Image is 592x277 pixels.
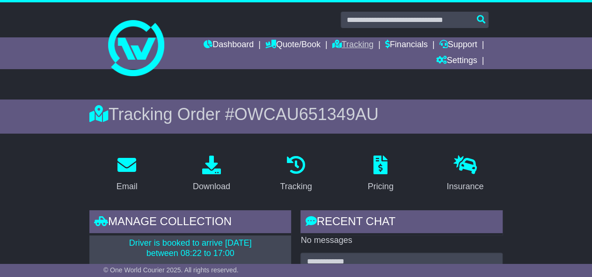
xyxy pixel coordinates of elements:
[193,180,230,193] div: Download
[362,152,400,196] a: Pricing
[300,210,503,235] div: RECENT CHAT
[332,37,373,53] a: Tracking
[234,105,379,124] span: OWCAU651349AU
[274,152,318,196] a: Tracking
[103,266,239,274] span: © One World Courier 2025. All rights reserved.
[89,104,503,124] div: Tracking Order #
[385,37,428,53] a: Financials
[368,180,394,193] div: Pricing
[300,235,503,246] p: No messages
[95,238,286,258] p: Driver is booked to arrive [DATE] between 08:22 to 17:00
[89,210,292,235] div: Manage collection
[117,180,138,193] div: Email
[439,37,477,53] a: Support
[440,152,490,196] a: Insurance
[436,53,477,69] a: Settings
[110,152,144,196] a: Email
[280,180,312,193] div: Tracking
[265,37,321,53] a: Quote/Book
[187,152,236,196] a: Download
[204,37,254,53] a: Dashboard
[446,180,483,193] div: Insurance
